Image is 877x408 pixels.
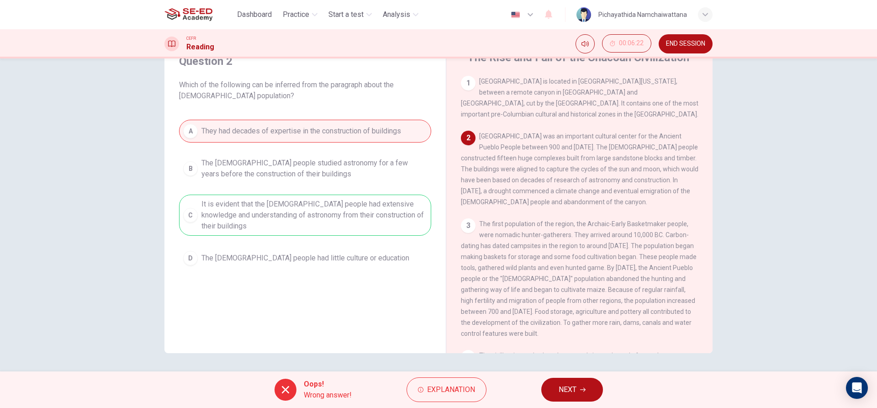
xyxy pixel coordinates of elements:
[666,40,705,48] span: END SESSION
[559,383,576,396] span: NEXT
[328,9,364,20] span: Start a test
[602,34,651,53] button: 00:06:22
[179,79,431,101] span: Which of the following can be inferred from the paragraph about the [DEMOGRAPHIC_DATA] population?
[461,350,475,365] div: 4
[186,35,196,42] span: CEFR
[164,5,212,24] img: SE-ED Academy logo
[576,34,595,53] div: Mute
[237,9,272,20] span: Dashboard
[602,34,651,53] div: Hide
[576,7,591,22] img: Profile picture
[598,9,687,20] div: Pichayathida Namchaiwattana
[541,378,603,402] button: NEXT
[461,131,475,145] div: 2
[186,42,214,53] h1: Reading
[461,76,475,90] div: 1
[461,78,698,118] span: [GEOGRAPHIC_DATA] is located in [GEOGRAPHIC_DATA][US_STATE], between a remote canyon in [GEOGRAPH...
[304,379,352,390] span: Oops!
[379,6,422,23] button: Analysis
[407,377,486,402] button: Explanation
[164,5,233,24] a: SE-ED Academy logo
[179,54,431,69] h4: Question 2
[304,390,352,401] span: Wrong answer!
[846,377,868,399] div: Open Intercom Messenger
[283,9,309,20] span: Practice
[325,6,375,23] button: Start a test
[461,220,697,337] span: The first population of the region, the Archaic-Early Basketmaker people, were nomadic hunter-gat...
[659,34,713,53] button: END SESSION
[427,383,475,396] span: Explanation
[233,6,275,23] button: Dashboard
[279,6,321,23] button: Practice
[461,132,698,206] span: [GEOGRAPHIC_DATA] was an important cultural center for the Ancient Pueblo People between 900 and ...
[461,218,475,233] div: 3
[619,40,644,47] span: 00:06:22
[383,9,410,20] span: Analysis
[510,11,521,18] img: en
